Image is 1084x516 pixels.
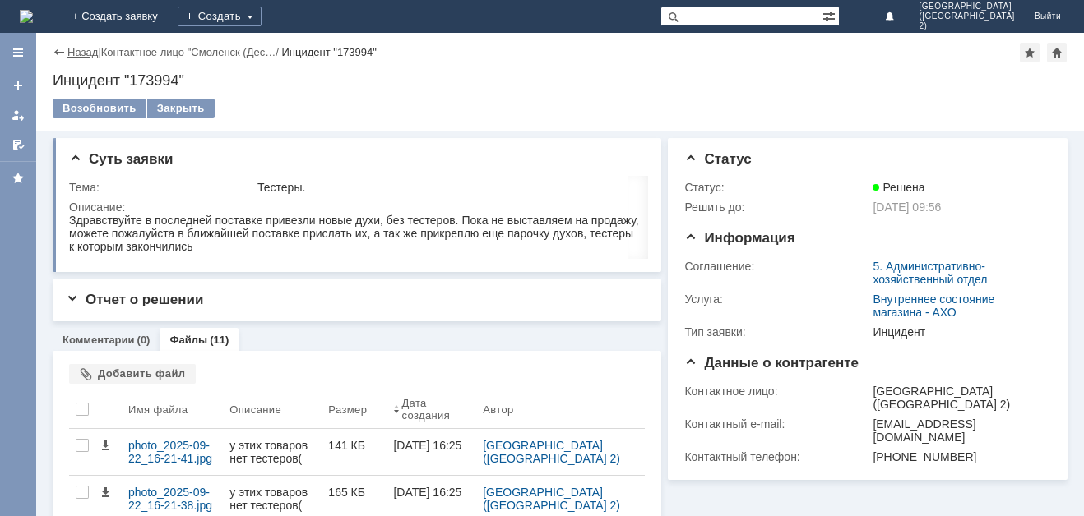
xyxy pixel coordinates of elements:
div: у этих товаров нет тестеров( [229,439,315,465]
div: Размер [328,403,367,416]
span: Скачать файл [99,439,112,452]
div: Контактный телефон: [684,450,869,463]
div: Инцидент [873,325,1044,339]
th: Дата создания [387,390,476,429]
img: logo [20,10,33,23]
a: Внутреннее состояние магазина - АХО [873,293,994,319]
div: [PHONE_NUMBER] [873,450,1044,463]
div: (0) [137,334,151,346]
div: Решить до: [684,200,869,214]
a: Мои согласования [5,131,31,158]
th: Имя файла [122,390,223,429]
div: Тема: [69,181,254,194]
div: Описание: [69,200,642,214]
div: Контактное лицо: [684,385,869,398]
span: Суть заявки [69,151,173,167]
a: [GEOGRAPHIC_DATA] ([GEOGRAPHIC_DATA] 2) [483,439,620,465]
span: Решена [873,181,924,194]
a: Файлы [169,334,207,346]
div: Соглашение: [684,260,869,273]
span: [GEOGRAPHIC_DATA] [919,2,1014,12]
span: Информация [684,230,794,246]
a: [GEOGRAPHIC_DATA] ([GEOGRAPHIC_DATA] 2) [483,486,620,512]
div: / [101,46,282,58]
span: [DATE] 09:56 [873,200,941,214]
a: Комментарии [63,334,135,346]
div: [EMAIL_ADDRESS][DOMAIN_NAME] [873,417,1044,444]
div: (11) [210,334,229,346]
a: Назад [67,46,98,58]
div: photo_2025-09-22_16-21-41.jpg [128,439,216,465]
div: Создать [178,7,262,26]
span: 2) [919,21,1014,31]
div: Добавить в избранное [1020,43,1040,62]
span: ([GEOGRAPHIC_DATA] [919,12,1014,21]
span: Данные о контрагенте [684,355,859,371]
a: Контактное лицо "Смоленск (Дес… [101,46,276,58]
div: Описание [229,403,281,416]
div: [DATE] 16:25 [393,486,461,499]
th: Автор [476,390,645,429]
div: Имя файла [128,403,188,416]
div: Статус: [684,181,869,194]
a: 5. Административно-хозяйственный отдел [873,260,987,286]
a: Создать заявку [5,72,31,99]
div: Дата создания [401,397,456,422]
span: Отчет о решении [66,292,203,307]
span: Расширенный поиск [822,7,839,23]
div: Сделать домашней страницей [1047,43,1067,62]
div: [DATE] 16:25 [393,439,461,452]
div: Автор [483,403,514,416]
th: Размер [322,390,387,429]
div: [GEOGRAPHIC_DATA] ([GEOGRAPHIC_DATA] 2) [873,385,1044,411]
div: Услуга: [684,293,869,306]
a: Мои заявки [5,102,31,128]
div: Инцидент "173994" [53,72,1068,89]
div: 141 КБ [328,439,380,452]
span: Скачать файл [99,486,112,499]
div: | [98,45,100,58]
span: Статус [684,151,751,167]
div: Тип заявки: [684,325,869,339]
div: у этих товаров нет тестеров( [229,486,315,512]
div: photo_2025-09-22_16-21-38.jpg [128,486,216,512]
div: Контактный e-mail: [684,417,869,431]
div: 165 КБ [328,486,380,499]
div: Инцидент "173994" [281,46,376,58]
div: Тестеры. [257,181,639,194]
a: Перейти на домашнюю страницу [20,10,33,23]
